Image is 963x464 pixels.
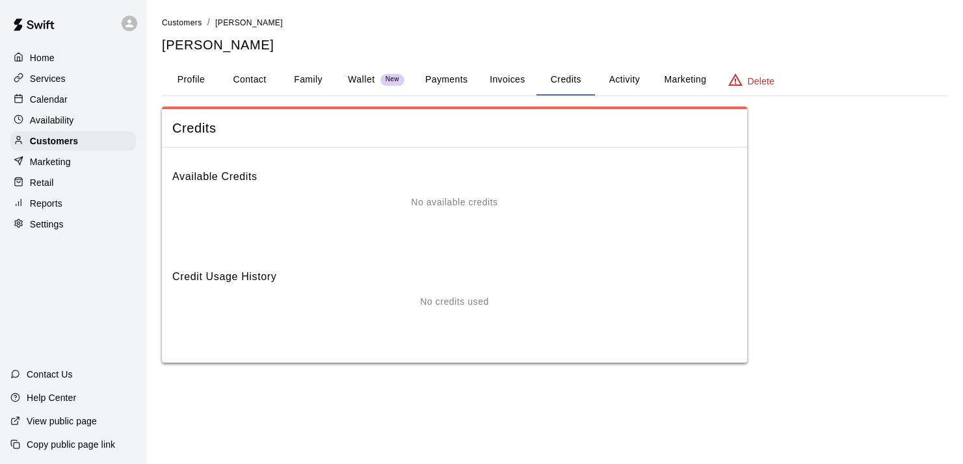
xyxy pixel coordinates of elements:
[162,64,220,96] button: Profile
[10,90,136,109] a: Calendar
[10,131,136,151] a: Customers
[10,110,136,130] a: Availability
[279,64,337,96] button: Family
[10,214,136,234] a: Settings
[478,64,536,96] button: Invoices
[415,64,478,96] button: Payments
[207,16,210,29] li: /
[27,415,97,428] p: View public page
[30,176,54,189] p: Retail
[172,120,737,137] span: Credits
[30,218,64,231] p: Settings
[411,196,497,209] p: No available credits
[30,114,74,127] p: Availability
[30,135,78,148] p: Customers
[162,64,947,96] div: basic tabs example
[220,64,279,96] button: Contact
[30,93,68,106] p: Calendar
[536,64,595,96] button: Credits
[748,75,774,88] p: Delete
[172,258,737,285] h6: Credit Usage History
[10,152,136,172] a: Marketing
[10,194,136,213] a: Reports
[30,51,55,64] p: Home
[595,64,653,96] button: Activity
[215,18,283,27] span: [PERSON_NAME]
[27,438,115,451] p: Copy public page link
[162,16,947,30] nav: breadcrumb
[162,18,202,27] span: Customers
[27,391,76,404] p: Help Center
[27,368,73,381] p: Contact Us
[172,158,737,185] h6: Available Credits
[30,72,66,85] p: Services
[348,73,375,86] p: Wallet
[162,36,947,54] h5: [PERSON_NAME]
[10,173,136,192] a: Retail
[10,69,136,88] a: Services
[30,155,71,168] p: Marketing
[10,48,136,68] a: Home
[162,17,202,27] a: Customers
[420,295,489,309] p: No credits used
[653,64,717,96] button: Marketing
[30,197,62,210] p: Reports
[380,75,404,84] span: New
